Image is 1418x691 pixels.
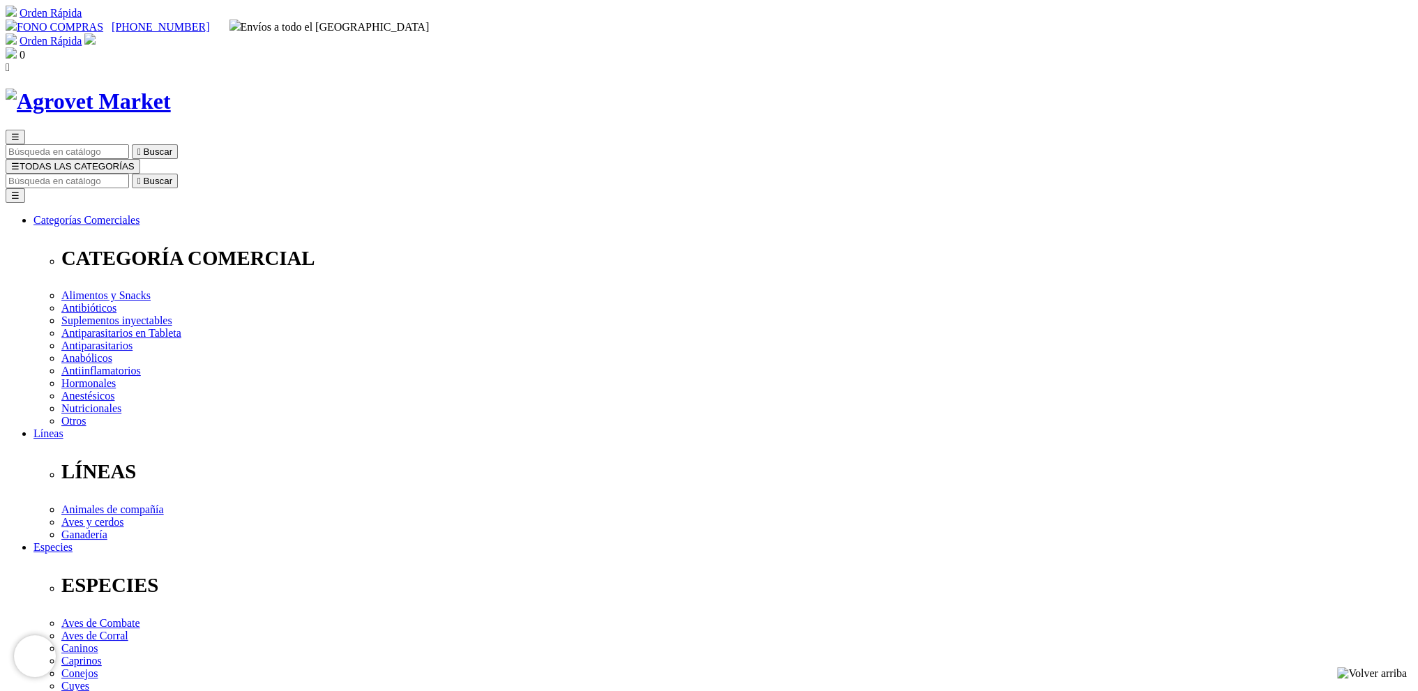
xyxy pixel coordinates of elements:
[61,574,1412,597] p: ESPECIES
[61,503,164,515] a: Animales de compañía
[11,161,20,172] span: ☰
[112,21,209,33] a: [PHONE_NUMBER]
[61,327,181,339] a: Antiparasitarios en Tableta
[61,402,121,414] a: Nutricionales
[1337,667,1407,680] img: Volver arriba
[84,35,96,47] a: Acceda a su cuenta de cliente
[61,516,123,528] a: Aves y cerdos
[6,144,129,159] input: Buscar
[6,47,17,59] img: shopping-bag.svg
[137,176,141,186] i: 
[11,132,20,142] span: ☰
[61,377,116,389] a: Hormonales
[6,21,103,33] a: FONO COMPRAS
[61,655,102,667] a: Caprinos
[132,144,178,159] button:  Buscar
[61,460,1412,483] p: LÍNEAS
[6,188,25,203] button: ☰
[61,352,112,364] a: Anabólicos
[6,130,25,144] button: ☰
[61,340,133,351] a: Antiparasitarios
[61,529,107,540] a: Ganadería
[84,33,96,45] img: user.svg
[61,247,1412,270] p: CATEGORÍA COMERCIAL
[33,427,63,439] a: Líneas
[229,21,430,33] span: Envíos a todo el [GEOGRAPHIC_DATA]
[6,89,171,114] img: Agrovet Market
[20,7,82,19] a: Orden Rápida
[61,642,98,654] a: Caninos
[20,35,82,47] a: Orden Rápida
[144,176,172,186] span: Buscar
[229,20,241,31] img: delivery-truck.svg
[61,314,172,326] a: Suplementos inyectables
[6,6,17,17] img: shopping-cart.svg
[14,635,56,677] iframe: Brevo live chat
[61,289,151,301] a: Alimentos y Snacks
[61,667,98,679] a: Conejos
[6,174,129,188] input: Buscar
[61,365,141,377] a: Antiinflamatorios
[6,20,17,31] img: phone.svg
[6,33,17,45] img: shopping-cart.svg
[6,61,10,73] i: 
[61,415,86,427] a: Otros
[61,390,114,402] a: Anestésicos
[137,146,141,157] i: 
[61,630,128,641] a: Aves de Corral
[6,159,140,174] button: ☰TODAS LAS CATEGORÍAS
[33,214,139,226] a: Categorías Comerciales
[144,146,172,157] span: Buscar
[20,49,25,61] span: 0
[132,174,178,188] button:  Buscar
[61,617,140,629] a: Aves de Combate
[61,302,116,314] a: Antibióticos
[33,541,73,553] a: Especies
